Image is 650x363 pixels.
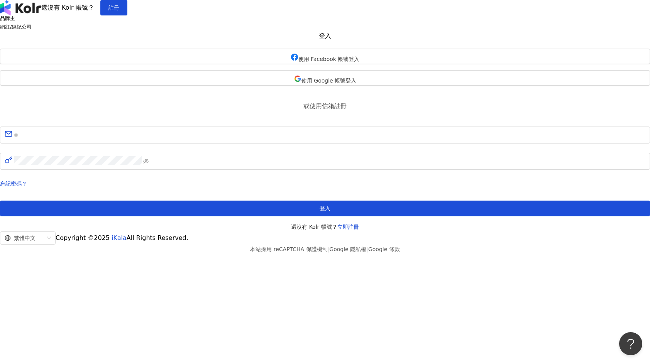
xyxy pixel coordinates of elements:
a: 立即註冊 [337,224,359,230]
span: 登入 [320,205,330,211]
span: Copyright © 2025 All Rights Reserved. [56,234,188,241]
span: 還沒有 Kolr 帳號？ [291,222,359,231]
span: 使用 Facebook 帳號登入 [298,56,360,62]
span: 本站採用 reCAPTCHA 保護機制 [250,245,399,254]
div: 繁體中文 [5,232,44,244]
span: eye-invisible [143,159,149,164]
a: Google 條款 [368,246,400,252]
span: 使用 Google 帳號登入 [301,78,356,84]
a: Google 隱私權 [329,246,366,252]
iframe: Help Scout Beacon - Open [619,332,642,355]
span: 登入 [319,32,331,39]
a: iKala [112,234,127,241]
span: 註冊 [108,5,119,11]
span: | [328,246,330,252]
span: 還沒有 Kolr 帳號？ [41,4,94,11]
span: | [366,246,368,252]
span: 或使用信箱註冊 [297,101,353,111]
